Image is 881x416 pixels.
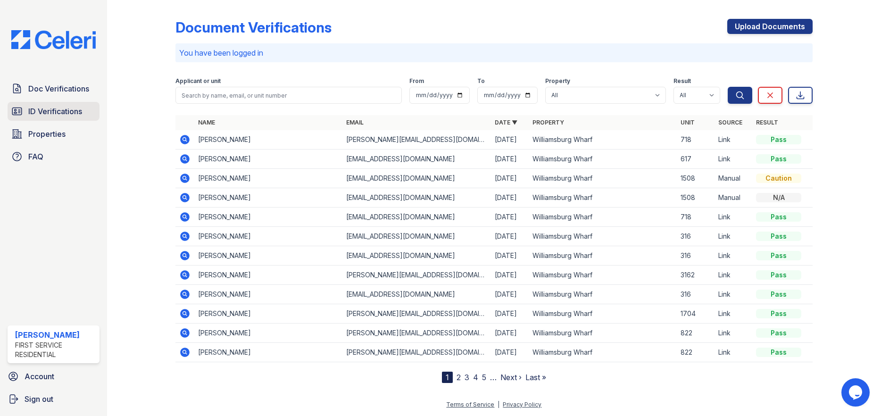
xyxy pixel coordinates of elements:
td: 316 [677,227,715,246]
div: 1 [442,372,453,383]
td: 1508 [677,188,715,208]
div: N/A [756,193,801,202]
a: Next › [500,373,522,382]
a: Email [346,119,364,126]
a: FAQ [8,147,100,166]
td: Williamsburg Wharf [529,246,677,266]
p: You have been logged in [179,47,809,58]
img: CE_Logo_Blue-a8612792a0a2168367f1c8372b55b34899dd931a85d93a1a3d3e32e68fde9ad4.png [4,30,103,49]
label: Applicant or unit [175,77,221,85]
div: Pass [756,348,801,357]
td: Williamsburg Wharf [529,343,677,362]
td: [PERSON_NAME][EMAIL_ADDRESS][DOMAIN_NAME] [342,266,491,285]
div: Pass [756,309,801,318]
td: Williamsburg Wharf [529,150,677,169]
td: [DATE] [491,246,529,266]
td: [DATE] [491,304,529,324]
td: [PERSON_NAME] [194,227,343,246]
td: [PERSON_NAME][EMAIL_ADDRESS][DOMAIN_NAME] [342,304,491,324]
td: [EMAIL_ADDRESS][DOMAIN_NAME] [342,169,491,188]
span: Doc Verifications [28,83,89,94]
iframe: chat widget [841,378,872,407]
label: Result [673,77,691,85]
label: Property [545,77,570,85]
td: [PERSON_NAME] [194,169,343,188]
td: [DATE] [491,150,529,169]
div: Pass [756,212,801,222]
label: To [477,77,485,85]
a: Source [718,119,742,126]
td: 822 [677,324,715,343]
div: Pass [756,290,801,299]
span: Sign out [25,393,53,405]
td: Williamsburg Wharf [529,130,677,150]
td: 822 [677,343,715,362]
td: [PERSON_NAME] [194,208,343,227]
td: [DATE] [491,343,529,362]
td: 617 [677,150,715,169]
a: Result [756,119,778,126]
span: Properties [28,128,66,140]
td: Manual [715,169,752,188]
td: [EMAIL_ADDRESS][DOMAIN_NAME] [342,246,491,266]
td: Williamsburg Wharf [529,304,677,324]
a: Privacy Policy [503,401,541,408]
td: 1508 [677,169,715,188]
a: Name [198,119,215,126]
td: [PERSON_NAME] [194,304,343,324]
div: Caution [756,174,801,183]
td: 718 [677,130,715,150]
a: 2 [457,373,461,382]
td: [EMAIL_ADDRESS][DOMAIN_NAME] [342,150,491,169]
span: ID Verifications [28,106,82,117]
a: Sign out [4,390,103,408]
a: Properties [8,125,100,143]
td: [EMAIL_ADDRESS][DOMAIN_NAME] [342,227,491,246]
td: [PERSON_NAME] [194,266,343,285]
td: [PERSON_NAME] [194,188,343,208]
td: Williamsburg Wharf [529,169,677,188]
a: Upload Documents [727,19,813,34]
div: Document Verifications [175,19,332,36]
td: Williamsburg Wharf [529,266,677,285]
td: [PERSON_NAME] [194,343,343,362]
td: Link [715,324,752,343]
span: Account [25,371,54,382]
a: 5 [482,373,486,382]
label: From [409,77,424,85]
a: 4 [473,373,478,382]
span: … [490,372,497,383]
div: First Service Residential [15,341,96,359]
a: 3 [465,373,469,382]
input: Search by name, email, or unit number [175,87,402,104]
td: [PERSON_NAME] [194,150,343,169]
td: [DATE] [491,188,529,208]
td: Link [715,150,752,169]
td: 718 [677,208,715,227]
td: [DATE] [491,285,529,304]
td: Williamsburg Wharf [529,208,677,227]
a: Terms of Service [446,401,494,408]
a: ID Verifications [8,102,100,121]
div: Pass [756,251,801,260]
td: [DATE] [491,130,529,150]
td: Williamsburg Wharf [529,188,677,208]
td: Link [715,343,752,362]
td: Williamsburg Wharf [529,285,677,304]
td: Link [715,266,752,285]
td: [DATE] [491,208,529,227]
td: [DATE] [491,266,529,285]
td: 3162 [677,266,715,285]
div: Pass [756,270,801,280]
td: 316 [677,246,715,266]
td: Williamsburg Wharf [529,227,677,246]
div: Pass [756,232,801,241]
td: 1704 [677,304,715,324]
td: 316 [677,285,715,304]
div: | [498,401,499,408]
a: Date ▼ [495,119,517,126]
td: [DATE] [491,227,529,246]
td: [EMAIL_ADDRESS][DOMAIN_NAME] [342,208,491,227]
td: Link [715,227,752,246]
